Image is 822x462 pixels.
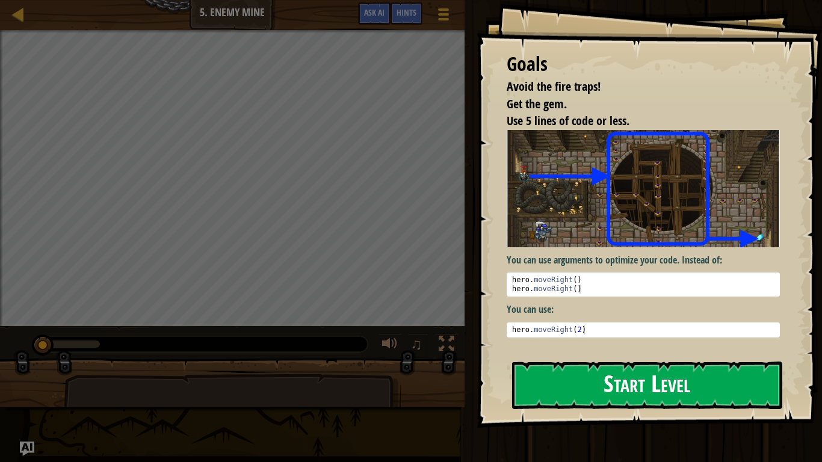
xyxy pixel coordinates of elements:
img: Enemy mine [507,130,780,247]
li: Avoid the fire traps! [492,78,777,96]
span: Avoid the fire traps! [507,78,601,94]
li: Get the gem. [492,96,777,113]
button: Show game menu [428,2,459,31]
button: Start Level [512,362,782,409]
button: ♫ [408,333,428,358]
li: Use 5 lines of code or less. [492,112,777,130]
button: Ask AI [358,2,391,25]
p: You can use arguments to optimize your code. Instead of: [507,253,780,267]
button: Toggle fullscreen [434,333,459,358]
button: Adjust volume [378,333,402,358]
span: Ask AI [364,7,385,18]
span: ♫ [410,335,422,353]
span: Hints [397,7,416,18]
span: Use 5 lines of code or less. [507,112,629,129]
button: Ask AI [20,442,34,456]
p: You can use: [507,303,780,316]
span: Get the gem. [507,96,567,112]
div: Goals [507,51,780,78]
